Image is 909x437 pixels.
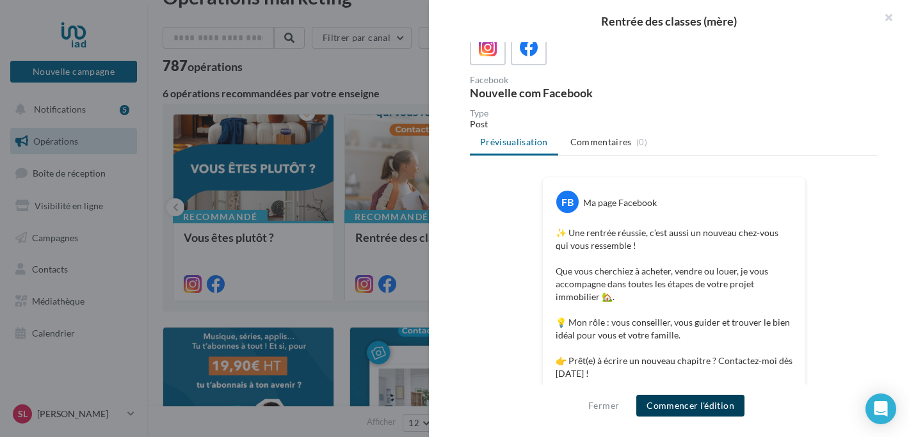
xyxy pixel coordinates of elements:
[449,15,889,27] div: Rentrée des classes (mère)
[583,398,624,413] button: Fermer
[570,136,632,148] span: Commentaires
[636,395,744,417] button: Commencer l'édition
[470,87,669,99] div: Nouvelle com Facebook
[470,118,878,131] div: Post
[865,393,896,424] div: Open Intercom Messenger
[556,191,579,213] div: FB
[583,196,657,209] div: Ma page Facebook
[636,137,647,147] span: (0)
[470,109,878,118] div: Type
[556,226,792,380] p: ✨ Une rentrée réussie, c’est aussi un nouveau chez-vous qui vous ressemble ! Que vous cherchiez à...
[470,75,669,84] div: Facebook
